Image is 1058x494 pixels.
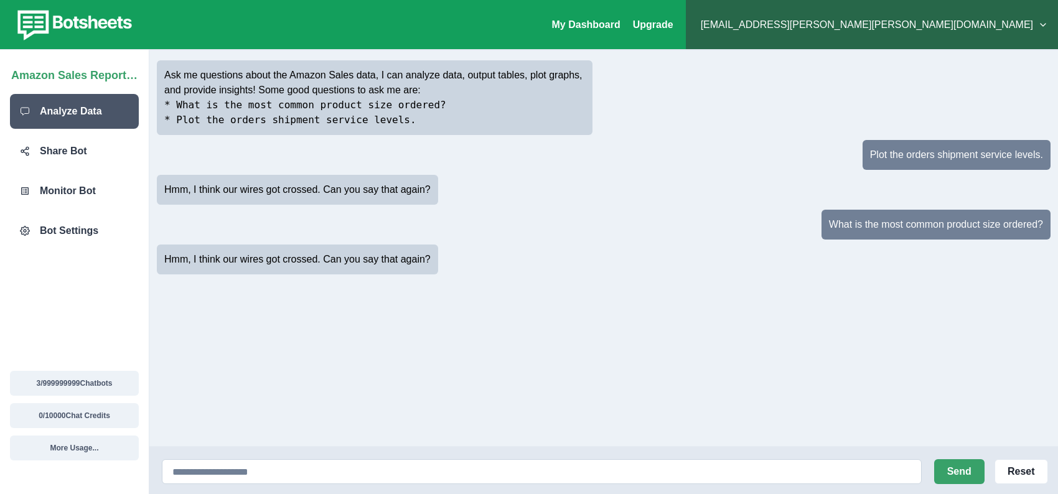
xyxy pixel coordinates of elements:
[696,12,1048,37] button: [EMAIL_ADDRESS][PERSON_NAME][PERSON_NAME][DOMAIN_NAME]
[870,147,1043,162] p: Plot the orders shipment service levels.
[552,19,620,30] a: My Dashboard
[11,62,138,84] p: Amazon Sales Report - Analysis
[10,403,139,428] button: 0/10000Chat Credits
[164,182,431,197] p: Hmm, I think our wires got crossed. Can you say that again?
[10,7,136,42] img: botsheets-logo.png
[40,184,96,198] p: Monitor Bot
[934,459,985,484] button: Send
[829,217,1043,232] p: What is the most common product size ordered?
[40,144,87,159] p: Share Bot
[164,68,585,98] p: Ask me questions about the Amazon Sales data, I can analyze data, output tables, plot graphs, and...
[10,436,139,460] button: More Usage...
[995,459,1048,484] button: Reset
[164,99,446,126] code: * What is the most common product size ordered? * Plot the orders shipment service levels.
[40,104,102,119] p: Analyze Data
[10,371,139,396] button: 3/999999999Chatbots
[164,252,431,267] p: Hmm, I think our wires got crossed. Can you say that again?
[40,223,98,238] p: Bot Settings
[633,19,673,30] a: Upgrade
